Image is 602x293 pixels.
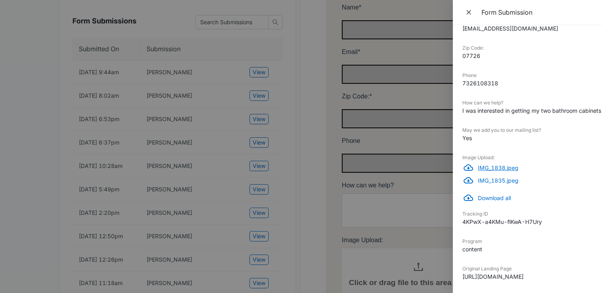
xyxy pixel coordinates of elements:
[462,154,592,161] dt: Image Upload:
[462,44,592,52] dt: Zip Code:
[462,134,592,142] dd: Yes
[462,106,592,115] dd: I was interested in getting my two bathroom cabinets refaced.
[462,127,592,134] dt: May we add you to our mailing list?
[462,272,592,281] dd: [URL][DOMAIN_NAME]
[16,150,34,157] span: Phone
[462,72,592,79] dt: Phone
[462,191,592,204] a: DownloadDownload all
[462,265,592,272] dt: Original Landing Page
[16,17,33,24] span: Name
[16,250,57,256] span: Image Upload:
[462,174,592,187] a: DownloadIMG_1835.jpeg
[478,176,592,185] p: IMG_1835.jpeg
[16,195,68,202] span: How can we help?
[462,218,592,226] dd: 4KPwX-a4KMu-flKwA-H7Ury
[462,24,592,33] dd: [EMAIL_ADDRESS][DOMAIN_NAME]
[462,191,478,204] button: Download
[481,8,592,17] div: Form Submission
[462,79,592,87] dd: 7326108318
[16,62,32,68] span: Email
[462,161,592,174] a: DownloadIMG_1838.jpeg
[462,245,592,253] dd: content
[478,194,592,202] p: Download all
[462,238,592,245] dt: Program
[16,106,43,113] span: Zip Code:
[465,7,474,18] span: Close
[478,164,592,172] p: IMG_1838.jpeg
[462,99,592,106] dt: How can we help?
[462,174,478,187] button: Download
[462,210,592,218] dt: Tracking ID
[462,6,477,18] button: Close
[462,161,478,174] button: Download
[462,52,592,60] dd: 07726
